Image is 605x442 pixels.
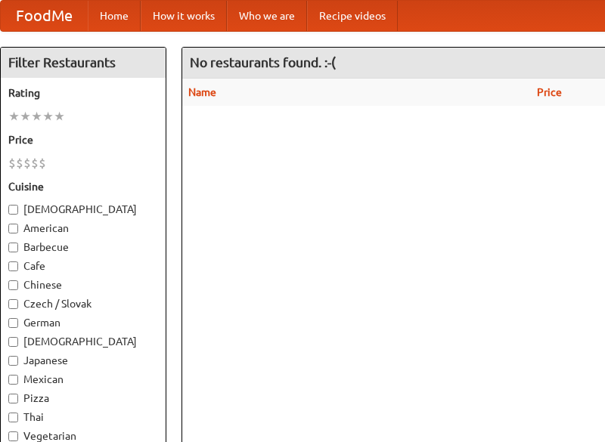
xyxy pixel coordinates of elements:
li: ★ [42,108,54,125]
input: Thai [8,413,18,422]
input: Mexican [8,375,18,385]
label: [DEMOGRAPHIC_DATA] [8,202,158,217]
label: Mexican [8,372,158,387]
li: $ [31,155,39,172]
input: [DEMOGRAPHIC_DATA] [8,337,18,347]
input: Chinese [8,280,18,290]
label: American [8,221,158,236]
a: Price [537,86,562,98]
li: $ [16,155,23,172]
a: Name [188,86,216,98]
label: Thai [8,410,158,425]
h4: Filter Restaurants [1,48,166,78]
input: [DEMOGRAPHIC_DATA] [8,205,18,215]
a: FoodMe [1,1,88,31]
h5: Cuisine [8,179,158,194]
label: Cafe [8,258,158,274]
a: How it works [141,1,227,31]
input: Pizza [8,394,18,403]
input: American [8,224,18,233]
h5: Price [8,132,158,147]
li: ★ [8,108,20,125]
input: Barbecue [8,243,18,252]
li: $ [23,155,31,172]
li: ★ [54,108,65,125]
input: Vegetarian [8,431,18,441]
ng-pluralize: No restaurants found. :-( [190,55,336,70]
input: Czech / Slovak [8,299,18,309]
label: German [8,315,158,330]
label: Pizza [8,391,158,406]
li: ★ [20,108,31,125]
a: Home [88,1,141,31]
li: $ [39,155,46,172]
li: ★ [31,108,42,125]
label: Czech / Slovak [8,296,158,311]
label: [DEMOGRAPHIC_DATA] [8,334,158,349]
h5: Rating [8,85,158,100]
input: Cafe [8,261,18,271]
label: Barbecue [8,240,158,255]
label: Chinese [8,277,158,292]
a: Who we are [227,1,307,31]
a: Recipe videos [307,1,398,31]
input: Japanese [8,356,18,366]
input: German [8,318,18,328]
label: Japanese [8,353,158,368]
li: $ [8,155,16,172]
